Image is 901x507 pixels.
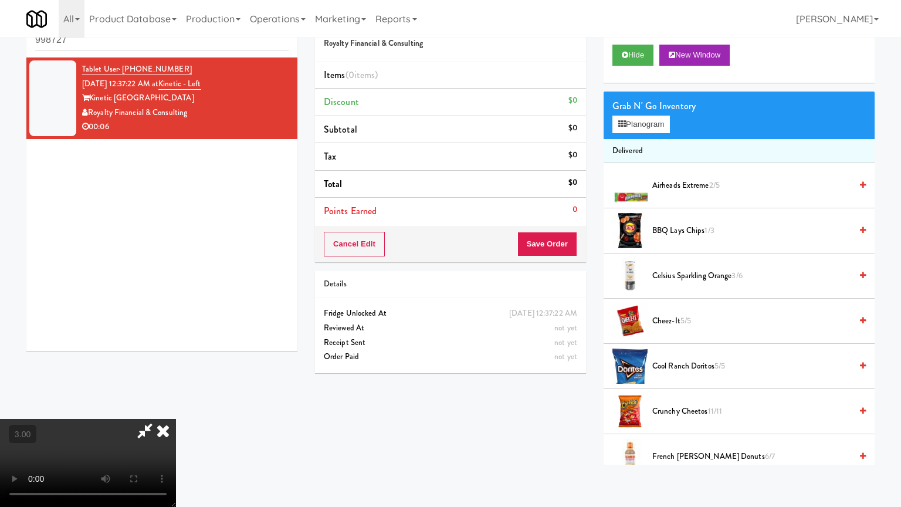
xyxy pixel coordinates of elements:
[324,150,336,163] span: Tax
[82,63,192,75] a: Tablet User· [PHONE_NUMBER]
[648,224,866,238] div: BBQ Lays Chips1/3
[648,449,866,464] div: French [PERSON_NAME] Donuts6/7
[648,269,866,283] div: Celsius Sparkling Orange3/6
[324,321,577,336] div: Reviewed At
[82,120,289,134] div: 00:06
[324,68,378,82] span: Items
[509,306,577,321] div: [DATE] 12:37:22 AM
[604,139,875,164] li: Delivered
[568,175,577,190] div: $0
[612,116,670,133] button: Planogram
[568,148,577,163] div: $0
[346,68,378,82] span: (0 )
[554,337,577,348] span: not yet
[714,360,725,371] span: 5/5
[324,306,577,321] div: Fridge Unlocked At
[517,232,577,256] button: Save Order
[568,93,577,108] div: $0
[554,351,577,362] span: not yet
[648,178,866,193] div: Airheads Extreme2/5
[573,202,577,217] div: 0
[652,224,851,238] span: BBQ Lays Chips
[652,449,851,464] span: French [PERSON_NAME] Donuts
[324,336,577,350] div: Receipt Sent
[648,404,866,419] div: Crunchy Cheetos11/11
[35,29,289,51] input: Search vision orders
[82,91,289,106] div: Kinetic [GEOGRAPHIC_DATA]
[612,97,866,115] div: Grab N' Go Inventory
[648,359,866,374] div: Cool Ranch Doritos5/5
[324,232,385,256] button: Cancel Edit
[324,39,577,48] h5: Royalty Financial & Consulting
[26,9,47,29] img: Micromart
[652,178,851,193] span: Airheads Extreme
[354,68,375,82] ng-pluralize: items
[26,58,297,139] li: Tablet User· [PHONE_NUMBER][DATE] 12:37:22 AM atKinetic - LeftKinetic [GEOGRAPHIC_DATA]Royalty Fi...
[648,314,866,329] div: Cheez-It5/5
[659,45,730,66] button: New Window
[324,350,577,364] div: Order Paid
[324,177,343,191] span: Total
[82,106,289,120] div: Royalty Financial & Consulting
[324,95,359,109] span: Discount
[324,277,577,292] div: Details
[709,180,720,191] span: 2/5
[554,322,577,333] span: not yet
[82,78,158,89] span: [DATE] 12:37:22 AM at
[612,45,653,66] button: Hide
[680,315,691,326] span: 5/5
[708,405,723,417] span: 11/11
[568,121,577,136] div: $0
[324,123,357,136] span: Subtotal
[652,314,851,329] span: Cheez-It
[652,404,851,419] span: Crunchy Cheetos
[652,359,851,374] span: Cool Ranch Doritos
[652,269,851,283] span: Celsius Sparkling Orange
[765,451,775,462] span: 6/7
[731,270,742,281] span: 3/6
[324,204,377,218] span: Points Earned
[118,63,192,75] span: · [PHONE_NUMBER]
[704,225,714,236] span: 1/3
[158,78,201,90] a: Kinetic - Left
